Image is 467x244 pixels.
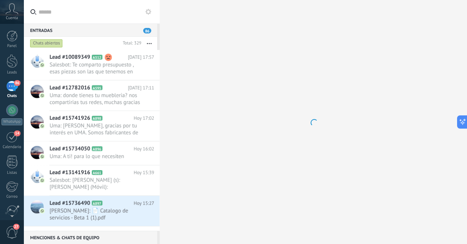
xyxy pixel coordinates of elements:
[24,50,160,80] a: Lead #10089349 A512 [DATE] 17:57 Salesbot: Te comparto presupuesto , esas piezas son las que tene...
[40,123,45,129] img: com.amocrm.amocrmwa.svg
[30,39,63,48] div: Chats abiertos
[24,141,160,165] a: Lead #15734050 A896 Hoy 16:02 Uma: A ti! para lo que necesiten
[24,231,157,244] div: Menciones & Chats de equipo
[120,40,141,47] div: Total: 329
[128,54,154,61] span: [DATE] 17:57
[134,200,154,207] span: Hoy 15:27
[24,111,160,141] a: Lead #15741926 A898 Hoy 17:02 Uma: [PERSON_NAME], gracias por tu interés en UMA. Somos fabricante...
[24,196,160,226] a: Lead #15736490 A897 Hoy 15:27 [PERSON_NAME]: 📄 Catalogo de servicios - Beta 1 (1).pdf
[50,230,90,237] span: Lead #15656310
[134,230,154,237] span: Hoy 15:24
[1,44,23,49] div: Panel
[14,130,20,136] span: 14
[50,115,90,122] span: Lead #15741926
[143,28,151,33] span: 86
[6,16,18,21] span: Cuenta
[1,194,23,199] div: Correo
[40,62,45,68] img: com.amocrm.amocrmwa.svg
[1,70,23,75] div: Leads
[13,224,19,230] span: 27
[1,94,23,98] div: Chats
[50,92,140,106] span: Uma: donde tienes tu muebleria? nos compartirias tus redes, muchas gracias
[50,153,140,160] span: Uma: A ti! para lo que necesiten
[92,116,102,121] span: A898
[40,93,45,98] img: com.amocrm.amocrmwa.svg
[40,178,45,183] img: com.amocrm.amocrmwa.svg
[24,80,160,111] a: Lead #12782016 A595 [DATE] 17:11 Uma: donde tienes tu muebleria? nos compartirias tus redes, much...
[50,122,140,136] span: Uma: [PERSON_NAME], gracias por tu interés en UMA. Somos fabricantes de mobiliario boutique artes...
[24,165,160,195] a: Lead #13141916 A661 Hoy 15:39 Salesbot: [PERSON_NAME] (s): [PERSON_NAME] (Móvil): [PHONE_NUMBER]
[134,145,154,152] span: Hoy 16:02
[14,80,20,86] span: 86
[50,145,90,152] span: Lead #15734050
[50,200,90,207] span: Lead #15736490
[50,54,90,61] span: Lead #10089349
[1,171,23,175] div: Listas
[92,170,102,175] span: A661
[40,208,45,213] img: com.amocrm.amocrmwa.svg
[141,37,157,50] button: Más
[92,55,102,60] span: A512
[134,115,154,122] span: Hoy 17:02
[1,118,22,125] div: WhatsApp
[134,169,154,176] span: Hoy 15:39
[92,146,102,151] span: A896
[92,85,102,90] span: A595
[50,61,140,75] span: Salesbot: Te comparto presupuesto , esas piezas son las que tenemos en stock. En un par de semana...
[128,84,154,91] span: [DATE] 17:11
[50,169,90,176] span: Lead #13141916
[50,207,140,221] span: [PERSON_NAME]: 📄 Catalogo de servicios - Beta 1 (1).pdf
[50,84,90,91] span: Lead #12782016
[50,177,140,191] span: Salesbot: [PERSON_NAME] (s): [PERSON_NAME] (Móvil): [PHONE_NUMBER]
[24,24,157,37] div: Entradas
[1,145,23,150] div: Calendario
[40,154,45,159] img: com.amocrm.amocrmwa.svg
[92,201,102,205] span: A897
